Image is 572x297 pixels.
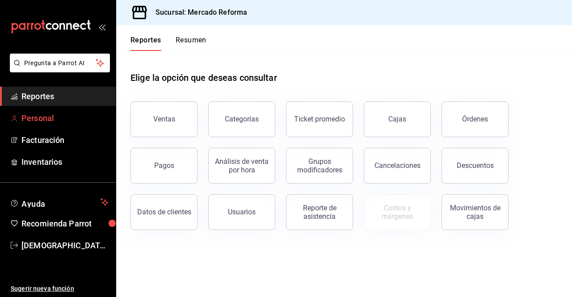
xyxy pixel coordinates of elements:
span: Recomienda Parrot [21,218,109,230]
button: Resumen [176,36,206,51]
span: Personal [21,112,109,124]
button: Pagos [130,148,198,184]
span: Sugerir nueva función [11,284,109,293]
div: Datos de clientes [137,208,191,216]
span: Pregunta a Parrot AI [24,59,96,68]
span: Reportes [21,90,109,102]
h1: Elige la opción que deseas consultar [130,71,277,84]
div: Categorías [225,115,259,123]
button: Contrata inventarios para ver este reporte [364,194,431,230]
div: Costos y márgenes [370,204,425,221]
span: [DEMOGRAPHIC_DATA] De la [PERSON_NAME] [21,239,109,251]
div: navigation tabs [130,36,206,51]
div: Órdenes [462,115,488,123]
button: Categorías [208,101,275,137]
div: Ventas [153,115,175,123]
button: Ventas [130,101,198,137]
button: open_drawer_menu [98,23,105,30]
div: Grupos modificadores [292,157,347,174]
div: Cajas [388,114,407,125]
div: Análisis de venta por hora [214,157,269,174]
button: Reporte de asistencia [286,194,353,230]
div: Descuentos [457,161,494,170]
div: Reporte de asistencia [292,204,347,221]
button: Cancelaciones [364,148,431,184]
div: Ticket promedio [294,115,345,123]
button: Datos de clientes [130,194,198,230]
button: Descuentos [442,148,509,184]
button: Análisis de venta por hora [208,148,275,184]
div: Cancelaciones [374,161,421,170]
a: Pregunta a Parrot AI [6,65,110,74]
div: Pagos [154,161,174,170]
button: Ticket promedio [286,101,353,137]
span: Facturación [21,134,109,146]
div: Movimientos de cajas [447,204,503,221]
button: Movimientos de cajas [442,194,509,230]
span: Ayuda [21,197,97,208]
span: Inventarios [21,156,109,168]
button: Órdenes [442,101,509,137]
button: Usuarios [208,194,275,230]
button: Reportes [130,36,161,51]
a: Cajas [364,101,431,137]
h3: Sucursal: Mercado Reforma [148,7,247,18]
button: Pregunta a Parrot AI [10,54,110,72]
button: Grupos modificadores [286,148,353,184]
div: Usuarios [228,208,256,216]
